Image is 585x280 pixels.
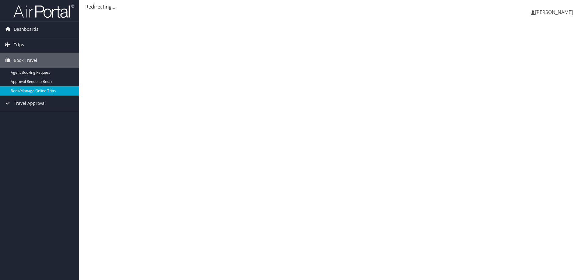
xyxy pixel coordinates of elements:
[535,9,573,16] span: [PERSON_NAME]
[85,3,579,10] div: Redirecting...
[13,4,74,18] img: airportal-logo.png
[14,37,24,52] span: Trips
[14,22,38,37] span: Dashboards
[14,96,46,111] span: Travel Approval
[531,3,579,21] a: [PERSON_NAME]
[14,53,37,68] span: Book Travel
